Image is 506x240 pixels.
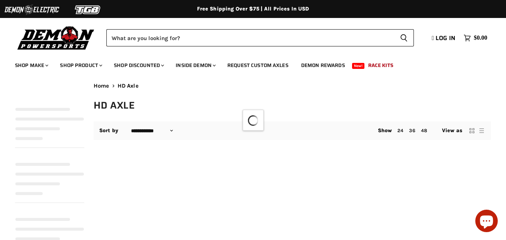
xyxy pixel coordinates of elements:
span: View as [442,128,462,134]
inbox-online-store-chat: Shopify online store chat [473,210,500,234]
label: Sort by [99,128,118,134]
span: Show [378,127,392,134]
span: New! [352,63,365,69]
a: 36 [409,128,415,133]
img: Demon Electric Logo 2 [4,3,60,17]
nav: Collection utilities [94,121,491,140]
button: list view [478,127,485,134]
a: Shop Make [9,58,53,73]
a: Request Custom Axles [222,58,294,73]
a: Inside Demon [170,58,220,73]
a: Race Kits [363,58,399,73]
a: Shop Discounted [108,58,169,73]
form: Product [106,29,414,46]
a: 24 [397,128,403,133]
button: Search [394,29,414,46]
a: 48 [421,128,427,133]
nav: Breadcrumbs [94,83,491,89]
a: $0.00 [460,33,491,43]
img: TGB Logo 2 [60,3,116,17]
img: Demon Powersports [15,24,97,51]
button: grid view [468,127,476,134]
span: $0.00 [474,34,487,42]
span: Log in [436,33,455,43]
ul: Main menu [9,55,485,73]
h1: HD Axle [94,99,491,112]
a: Shop Product [54,58,107,73]
a: Demon Rewards [296,58,351,73]
input: Search [106,29,394,46]
span: HD Axle [118,83,139,89]
a: Log in [428,35,460,42]
a: Home [94,83,109,89]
